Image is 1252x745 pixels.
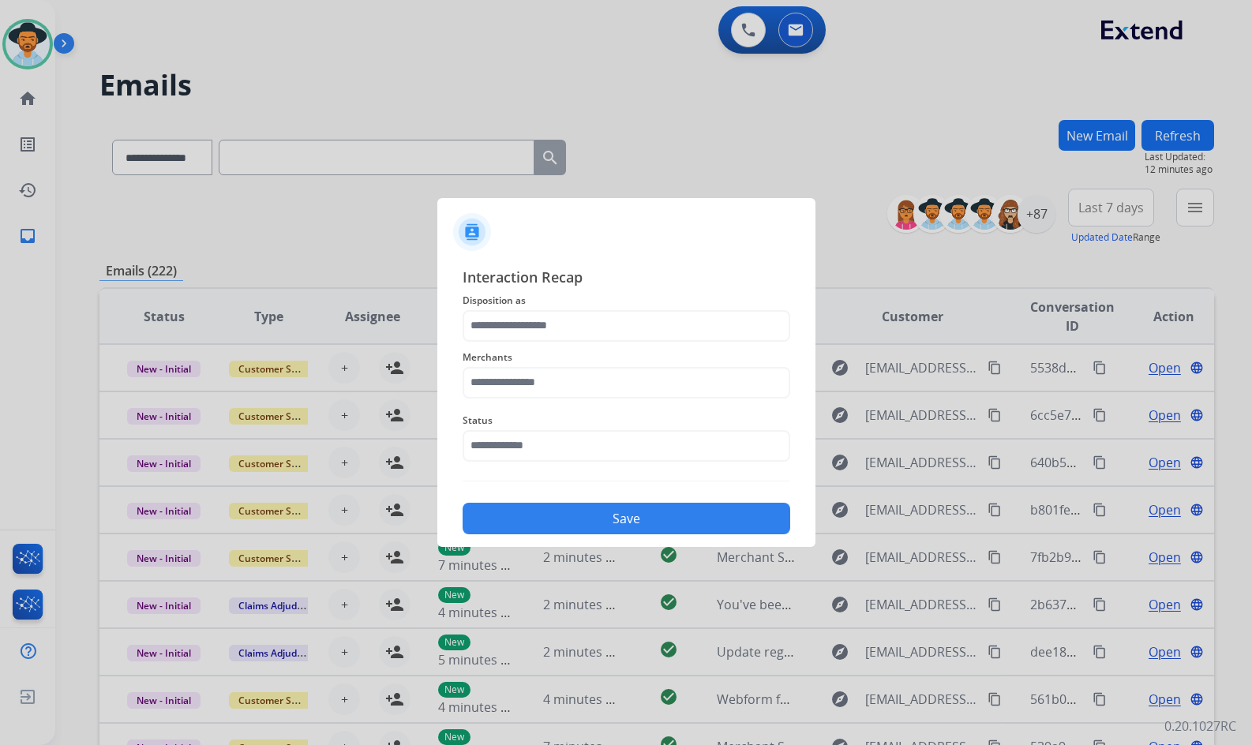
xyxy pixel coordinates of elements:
img: contact-recap-line.svg [463,481,790,481]
span: Merchants [463,348,790,367]
span: Status [463,411,790,430]
span: Interaction Recap [463,266,790,291]
p: 0.20.1027RC [1164,717,1236,736]
button: Save [463,503,790,534]
img: contactIcon [453,213,491,251]
span: Disposition as [463,291,790,310]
